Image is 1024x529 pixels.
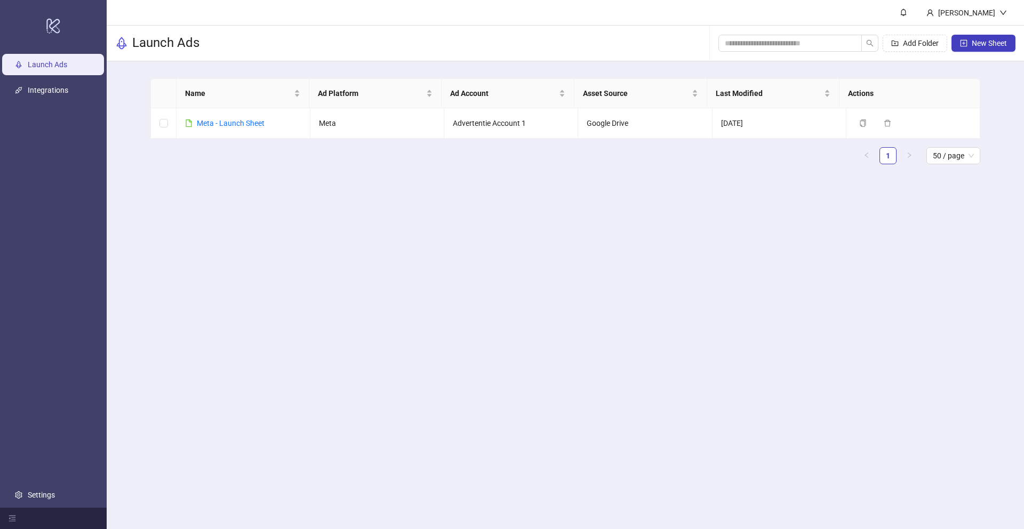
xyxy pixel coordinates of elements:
[716,87,822,99] span: Last Modified
[115,37,128,50] span: rocket
[880,148,896,164] a: 1
[28,60,67,69] a: Launch Ads
[884,119,891,127] span: delete
[934,7,999,19] div: [PERSON_NAME]
[879,147,897,164] li: 1
[859,119,867,127] span: copy
[866,39,874,47] span: search
[901,147,918,164] li: Next Page
[839,79,972,108] th: Actions
[972,39,1007,47] span: New Sheet
[713,108,846,139] td: [DATE]
[858,147,875,164] button: left
[858,147,875,164] li: Previous Page
[309,79,442,108] th: Ad Platform
[883,35,947,52] button: Add Folder
[901,147,918,164] button: right
[891,39,899,47] span: folder-add
[906,152,913,158] span: right
[951,35,1015,52] button: New Sheet
[442,79,574,108] th: Ad Account
[197,119,265,127] a: Meta - Launch Sheet
[863,152,870,158] span: left
[28,86,68,94] a: Integrations
[132,35,199,52] h3: Launch Ads
[450,87,557,99] span: Ad Account
[900,9,907,16] span: bell
[310,108,444,139] td: Meta
[926,147,980,164] div: Page Size
[318,87,425,99] span: Ad Platform
[960,39,967,47] span: plus-square
[926,9,934,17] span: user
[9,515,16,522] span: menu-fold
[177,79,309,108] th: Name
[578,108,712,139] td: Google Drive
[185,87,292,99] span: Name
[933,148,974,164] span: 50 / page
[903,39,939,47] span: Add Folder
[574,79,707,108] th: Asset Source
[707,79,840,108] th: Last Modified
[999,9,1007,17] span: down
[28,491,55,499] a: Settings
[444,108,578,139] td: Advertentie Account 1
[185,119,193,127] span: file
[583,87,690,99] span: Asset Source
